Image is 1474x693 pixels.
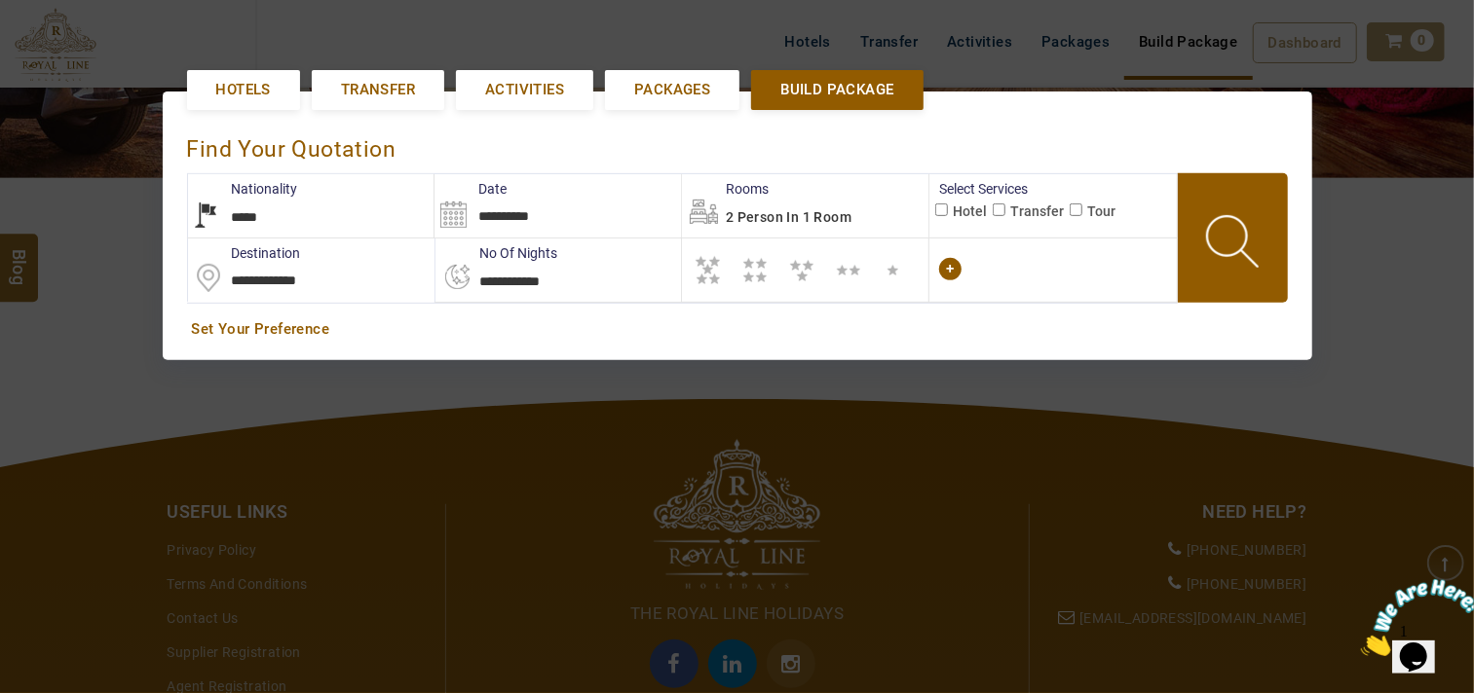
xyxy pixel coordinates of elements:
[939,258,962,280] span: +
[435,179,507,199] label: Date
[682,179,769,199] label: Rooms
[935,203,948,216] input: Hotel
[993,174,1064,233] label: Transfer
[605,70,739,110] a: Packages
[1070,203,1082,216] input: Tour
[929,179,1028,199] label: Select Services
[456,70,593,110] a: Activities
[192,319,1283,340] a: Set Your Preference
[993,203,1005,216] input: Transfer
[726,209,851,225] span: 2 Person in 1 Room
[8,8,16,24] span: 1
[216,80,271,100] span: Hotels
[935,174,987,233] label: Hotel
[435,243,557,263] label: No Of Nights
[485,80,564,100] span: Activities
[780,80,893,100] span: Build Package
[187,70,300,110] a: Hotels
[187,116,1288,173] div: Find Your Quotation
[1353,571,1474,664] iframe: chat widget
[634,80,710,100] span: Packages
[188,179,298,199] label: Nationality
[188,243,301,263] label: Destination
[312,70,444,110] a: Transfer
[8,8,129,85] img: Chat attention grabber
[1070,174,1115,233] label: Tour
[751,70,923,110] a: Build Package
[341,80,415,100] span: Transfer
